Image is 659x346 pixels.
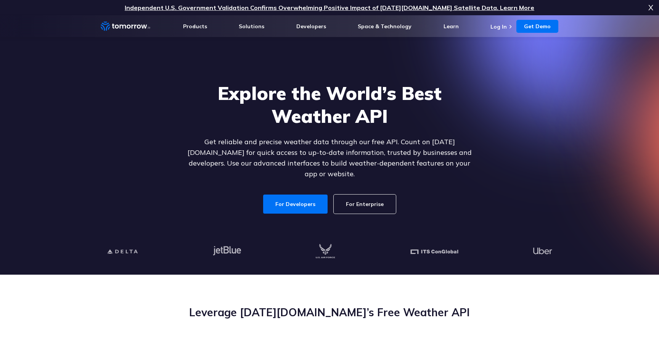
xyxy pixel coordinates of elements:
a: Solutions [239,23,264,30]
a: Independent U.S. Government Validation Confirms Overwhelming Positive Impact of [DATE][DOMAIN_NAM... [125,4,534,11]
a: Get Demo [516,20,558,33]
a: For Developers [263,195,328,214]
a: Products [183,23,207,30]
a: Home link [101,21,150,32]
h1: Explore the World’s Best Weather API [182,82,477,127]
a: For Enterprise [334,195,396,214]
p: Get reliable and precise weather data through our free API. Count on [DATE][DOMAIN_NAME] for quic... [182,137,477,179]
a: Developers [296,23,326,30]
a: Space & Technology [358,23,411,30]
a: Log In [490,23,507,30]
a: Learn [444,23,459,30]
h2: Leverage [DATE][DOMAIN_NAME]’s Free Weather API [101,305,558,320]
